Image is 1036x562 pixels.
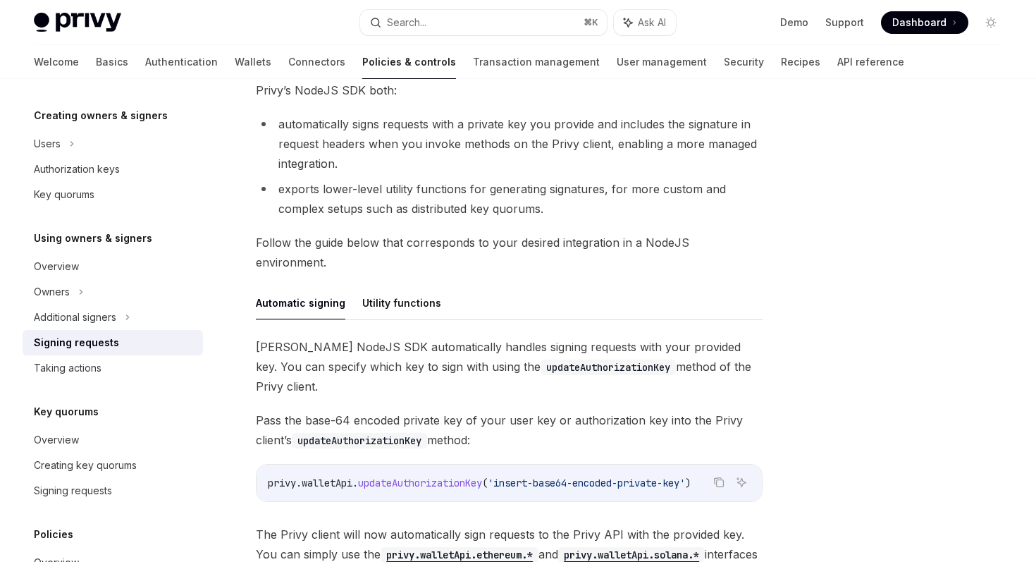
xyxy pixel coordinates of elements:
span: 'insert-base64-encoded-private-key' [488,477,685,489]
a: Overview [23,254,203,279]
a: Support [825,16,864,30]
a: Recipes [781,45,820,79]
a: Welcome [34,45,79,79]
div: Authorization keys [34,161,120,178]
img: light logo [34,13,121,32]
div: Users [34,135,61,152]
a: Creating key quorums [23,453,203,478]
code: updateAuthorizationKey [541,360,676,375]
li: automatically signs requests with a private key you provide and includes the signature in request... [256,114,763,173]
a: API reference [837,45,904,79]
div: Overview [34,258,79,275]
a: Basics [96,45,128,79]
a: User management [617,45,707,79]
a: privy.walletApi.ethereum.* [381,547,538,561]
span: walletApi [302,477,352,489]
a: Signing requests [23,330,203,355]
a: Authorization keys [23,157,203,182]
a: privy.walletApi.solana.* [558,547,705,561]
div: Key quorums [34,186,94,203]
button: Copy the contents from the code block [710,473,728,491]
div: Additional signers [34,309,116,326]
a: Connectors [288,45,345,79]
div: Creating key quorums [34,457,137,474]
span: Dashboard [892,16,946,30]
li: exports lower-level utility functions for generating signatures, for more custom and complex setu... [256,179,763,219]
a: Policies & controls [362,45,456,79]
button: Search...⌘K [360,10,606,35]
h5: Policies [34,526,73,543]
a: Signing requests [23,478,203,503]
span: [PERSON_NAME] NodeJS SDK automatically handles signing requests with your provided key. You can s... [256,337,763,396]
h5: Creating owners & signers [34,107,168,124]
button: Toggle dark mode [980,11,1002,34]
span: ( [482,477,488,489]
h5: Key quorums [34,403,99,420]
div: Signing requests [34,482,112,499]
span: Pass the base-64 encoded private key of your user key or authorization key into the Privy client’... [256,410,763,450]
code: updateAuthorizationKey [292,433,427,448]
span: . [352,477,358,489]
a: Authentication [145,45,218,79]
h5: Using owners & signers [34,230,152,247]
div: Owners [34,283,70,300]
span: ) [685,477,691,489]
span: . [296,477,302,489]
a: Demo [780,16,808,30]
span: Ask AI [638,16,666,30]
div: Signing requests [34,334,119,351]
a: Transaction management [473,45,600,79]
a: Security [724,45,764,79]
button: Ask AI [614,10,676,35]
a: Key quorums [23,182,203,207]
a: Dashboard [881,11,968,34]
button: Ask AI [732,473,751,491]
button: Automatic signing [256,286,345,319]
span: Privy’s NodeJS SDK both: [256,80,763,100]
span: privy [268,477,296,489]
a: Overview [23,427,203,453]
span: ⌘ K [584,17,598,28]
a: Wallets [235,45,271,79]
a: Taking actions [23,355,203,381]
button: Utility functions [362,286,441,319]
div: Taking actions [34,360,101,377]
span: updateAuthorizationKey [358,477,482,489]
div: Search... [387,14,426,31]
span: Follow the guide below that corresponds to your desired integration in a NodeJS environment. [256,233,763,272]
div: Overview [34,432,79,448]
